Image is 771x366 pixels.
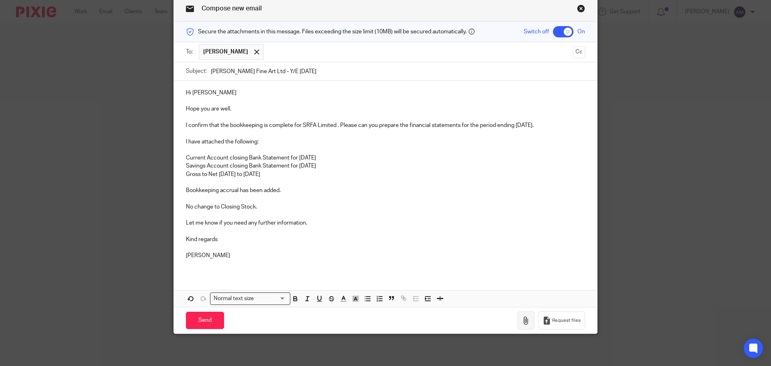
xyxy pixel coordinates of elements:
[186,89,585,97] p: Hi [PERSON_NAME]
[186,48,195,56] label: To:
[186,203,585,211] p: No change to Closing Stock.
[552,317,581,324] span: Request files
[186,219,585,227] p: Let me know if you need any further information.
[203,48,248,56] span: [PERSON_NAME]
[186,186,585,194] p: Bookkeeping accrual has been added.
[186,312,224,329] input: Send
[202,5,262,12] span: Compose new email
[186,154,585,162] p: Current Account closing Bank Statement for [DATE]
[573,46,585,58] button: Cc
[210,292,290,305] div: Search for option
[186,67,207,75] label: Subject:
[186,235,585,243] p: Kind regards
[212,294,256,303] span: Normal text size
[186,105,585,113] p: Hope you are well.
[524,28,549,36] span: Switch off
[538,311,585,329] button: Request files
[577,28,585,36] span: On
[198,28,467,36] span: Secure the attachments in this message. Files exceeding the size limit (10MB) will be secured aut...
[186,162,585,170] p: Savings Account closing Bank Statement for [DATE]
[577,4,585,15] a: Close this dialog window
[186,138,585,146] p: I have attached the following:
[257,294,286,303] input: Search for option
[186,121,585,129] p: I confirm that the bookkeeping is complete for SRFA Limited . Please can you prepare the financia...
[186,170,585,178] p: Gross to Net [DATE] to [DATE]
[186,251,585,260] p: [PERSON_NAME]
